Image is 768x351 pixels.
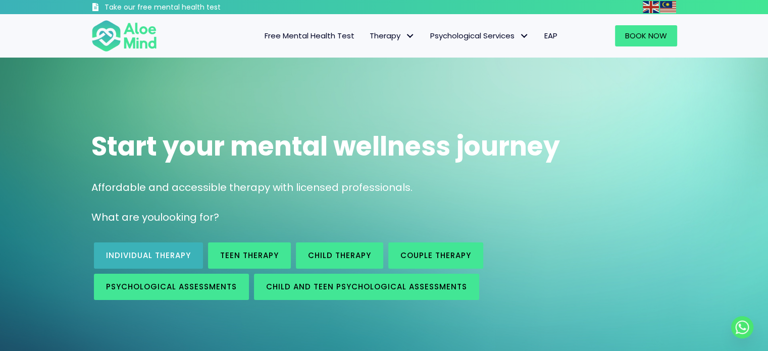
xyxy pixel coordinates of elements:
a: English [643,1,660,13]
span: looking for? [160,210,219,224]
a: Take our free mental health test [91,3,275,14]
span: Book Now [625,30,667,41]
img: en [643,1,659,13]
span: Individual therapy [106,250,191,261]
a: Teen Therapy [208,242,291,269]
a: Whatsapp [731,316,753,338]
img: Aloe mind Logo [91,19,157,53]
p: Affordable and accessible therapy with licensed professionals. [91,180,677,195]
a: Individual therapy [94,242,203,269]
a: EAP [537,25,565,46]
a: Free Mental Health Test [257,25,362,46]
span: Therapy: submenu [403,29,418,43]
a: Child and Teen Psychological assessments [254,274,479,300]
a: Book Now [615,25,677,46]
nav: Menu [170,25,565,46]
h3: Take our free mental health test [105,3,275,13]
img: ms [660,1,676,13]
a: Malay [660,1,677,13]
span: Psychological Services [430,30,529,41]
span: Couple therapy [400,250,471,261]
a: Couple therapy [388,242,483,269]
span: Psychological assessments [106,281,237,292]
span: What are you [91,210,160,224]
span: Start your mental wellness journey [91,128,560,165]
a: TherapyTherapy: submenu [362,25,423,46]
span: EAP [544,30,557,41]
a: Psychological ServicesPsychological Services: submenu [423,25,537,46]
span: Free Mental Health Test [265,30,354,41]
span: Child Therapy [308,250,371,261]
span: Psychological Services: submenu [517,29,532,43]
span: Child and Teen Psychological assessments [266,281,467,292]
a: Psychological assessments [94,274,249,300]
span: Teen Therapy [220,250,279,261]
a: Child Therapy [296,242,383,269]
span: Therapy [370,30,415,41]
